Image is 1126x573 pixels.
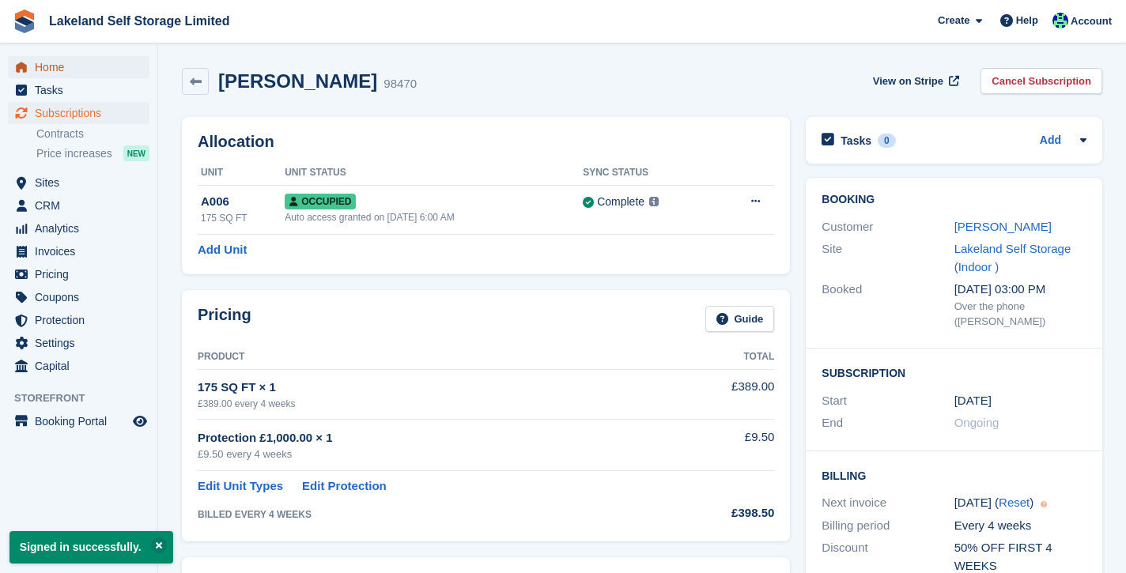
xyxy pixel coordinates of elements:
[954,416,999,429] span: Ongoing
[285,194,356,209] span: Occupied
[822,414,954,432] div: End
[8,172,149,194] a: menu
[8,332,149,354] a: menu
[954,242,1071,273] a: Lakeland Self Storage (Indoor )
[649,197,659,206] img: icon-info-grey-7440780725fd019a000dd9b08b2336e03edf1995a4989e88bcd33f0948082b44.svg
[8,309,149,331] a: menu
[198,133,774,151] h2: Allocation
[954,220,1052,233] a: [PERSON_NAME]
[822,240,954,276] div: Site
[954,494,1086,512] div: [DATE] ( )
[822,194,1086,206] h2: Booking
[285,160,583,186] th: Unit Status
[198,379,667,397] div: 175 SQ FT × 1
[938,13,969,28] span: Create
[35,217,130,239] span: Analytics
[14,390,157,406] span: Storefront
[198,306,251,332] h2: Pricing
[8,56,149,78] a: menu
[1037,497,1051,511] div: Tooltip anchor
[130,412,149,431] a: Preview store
[8,102,149,124] a: menu
[198,429,667,447] div: Protection £1,000.00 × 1
[954,299,1086,330] div: Over the phone ([PERSON_NAME])
[35,263,130,285] span: Pricing
[35,194,130,217] span: CRM
[954,517,1086,535] div: Every 4 weeks
[1071,13,1112,29] span: Account
[35,309,130,331] span: Protection
[8,240,149,262] a: menu
[822,517,954,535] div: Billing period
[36,146,112,161] span: Price increases
[43,8,236,34] a: Lakeland Self Storage Limited
[878,134,896,148] div: 0
[597,194,644,210] div: Complete
[384,75,417,93] div: 98470
[867,68,962,94] a: View on Stripe
[201,211,285,225] div: 175 SQ FT
[35,172,130,194] span: Sites
[1052,13,1068,28] img: Steve Aynsley
[667,369,774,419] td: £389.00
[198,507,667,522] div: BILLED EVERY 4 WEEKS
[201,193,285,211] div: A006
[667,504,774,522] div: £398.50
[822,218,954,236] div: Customer
[667,420,774,471] td: £9.50
[198,160,285,186] th: Unit
[8,355,149,377] a: menu
[822,392,954,410] div: Start
[873,74,943,89] span: View on Stripe
[667,345,774,370] th: Total
[35,410,130,432] span: Booking Portal
[1016,13,1038,28] span: Help
[822,494,954,512] div: Next invoice
[583,160,716,186] th: Sync Status
[35,355,130,377] span: Capital
[8,217,149,239] a: menu
[8,286,149,308] a: menu
[35,79,130,101] span: Tasks
[36,145,149,162] a: Price increases NEW
[36,126,149,141] a: Contracts
[198,397,667,411] div: £389.00 every 4 weeks
[8,194,149,217] a: menu
[1040,132,1061,150] a: Add
[123,145,149,161] div: NEW
[822,364,1086,380] h2: Subscription
[218,70,377,92] h2: [PERSON_NAME]
[198,447,667,462] div: £9.50 every 4 weeks
[198,477,283,496] a: Edit Unit Types
[13,9,36,33] img: stora-icon-8386f47178a22dfd0bd8f6a31ec36ba5ce8667c1dd55bd0f319d3a0aa187defe.svg
[8,79,149,101] a: menu
[285,210,583,224] div: Auto access granted on [DATE] 6:00 AM
[841,134,871,148] h2: Tasks
[999,496,1030,509] a: Reset
[302,477,387,496] a: Edit Protection
[35,332,130,354] span: Settings
[35,56,130,78] span: Home
[198,345,667,370] th: Product
[8,263,149,285] a: menu
[35,102,130,124] span: Subscriptions
[198,241,247,259] a: Add Unit
[822,281,954,330] div: Booked
[35,286,130,308] span: Coupons
[822,467,1086,483] h2: Billing
[981,68,1102,94] a: Cancel Subscription
[8,410,149,432] a: menu
[35,240,130,262] span: Invoices
[954,281,1086,299] div: [DATE] 03:00 PM
[9,531,173,564] p: Signed in successfully.
[954,392,992,410] time: 2025-07-29 23:00:00 UTC
[705,306,775,332] a: Guide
